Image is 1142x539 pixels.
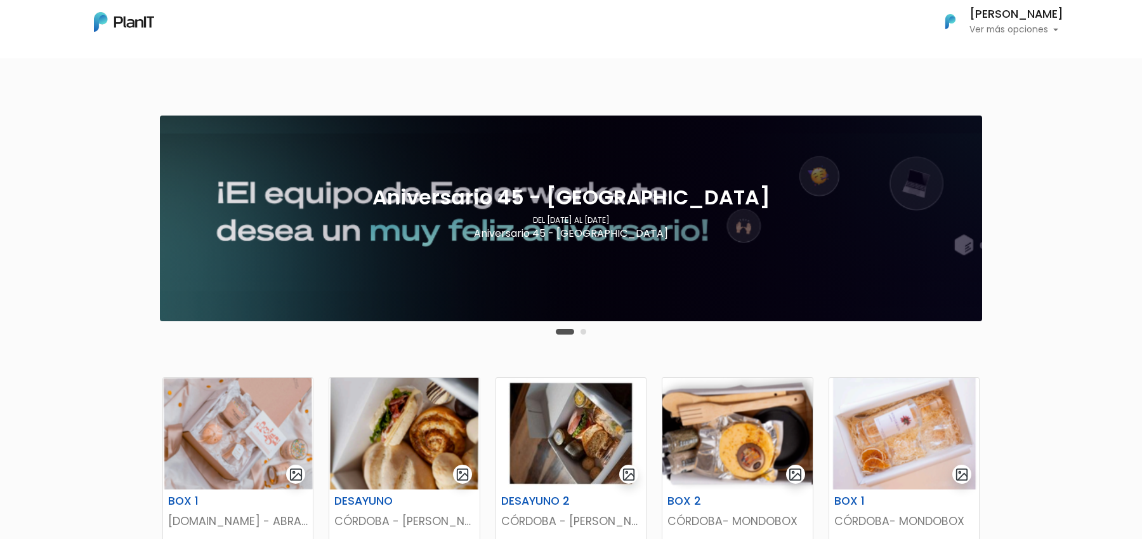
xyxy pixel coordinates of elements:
img: PlanIt Logo [936,8,964,36]
button: Carousel Page 2 [581,329,586,335]
p: CÓRDOBA- MONDOBOX [834,513,974,529]
h6: DESAYUNO 2 [494,495,597,508]
p: [DOMAIN_NAME] - ABRACAJABRA [168,513,308,529]
img: thumb_2000___2000-Photoroom__27_.jpg [496,378,646,489]
img: thumb_Captura_de_pantalla_2025-05-14_121919.png [329,378,479,489]
p: Del [DATE] al [DATE] [533,215,610,226]
img: gallery-light [622,467,636,482]
img: gallery-light [456,467,470,482]
button: Carousel Page 1 (Current Slide) [556,329,574,335]
img: thumb_Captura_de_pantalla_2025-05-14_125437.png [662,378,812,489]
h2: Aniversario 45 - [GEOGRAPHIC_DATA] [372,185,770,210]
div: Carousel Pagination [553,324,589,339]
img: PlanIt Logo [94,12,154,32]
h6: [PERSON_NAME] [969,9,1063,20]
img: gallery-light [289,467,303,482]
p: Aniversario 45 - [GEOGRAPHIC_DATA] [167,226,975,241]
img: gallery-light [788,467,803,482]
h6: BOX 2 [660,495,763,508]
p: CÓRDOBA - [PERSON_NAME] [501,513,641,529]
h6: BOX 1 [161,495,264,508]
img: thumb_Captura_de_pantalla_2025-05-14_124814.png [829,378,979,489]
img: thumb_Captura_de_pantalla_2025-05-14_105727.png [163,378,313,489]
h6: DESAYUNO [327,495,430,508]
img: gallery-light [955,467,969,482]
p: CÓRDOBA- MONDOBOX [667,513,807,529]
p: CÓRDOBA - [PERSON_NAME] [334,513,474,529]
h6: BOX 1 [827,495,930,508]
p: Ver más opciones [969,25,1063,34]
button: PlanIt Logo [PERSON_NAME] Ver más opciones [929,5,1063,38]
